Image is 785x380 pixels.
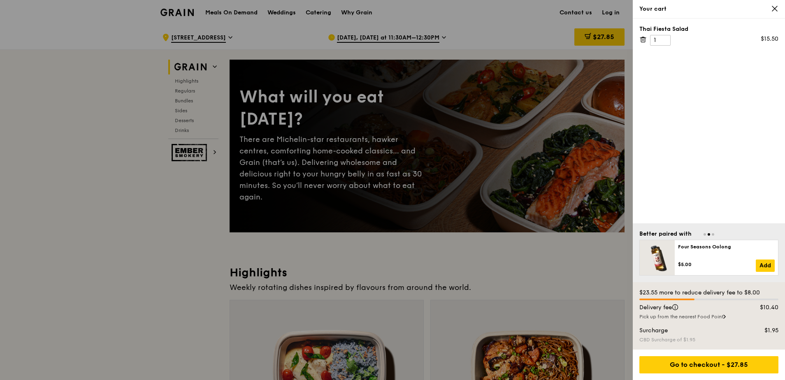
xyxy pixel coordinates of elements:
[634,327,746,335] div: Surcharge
[708,233,710,236] span: Go to slide 2
[639,5,778,13] div: Your cart
[639,25,778,33] div: Thai Fiesta Salad
[639,356,778,373] div: Go to checkout - $27.85
[678,243,775,250] div: Four Seasons Oolong
[639,313,778,320] div: Pick up from the nearest Food Point
[712,233,714,236] span: Go to slide 3
[761,35,778,43] div: $15.50
[634,304,746,312] div: Delivery fee
[704,233,706,236] span: Go to slide 1
[639,336,778,343] div: CBD Surcharge of $1.95
[678,261,756,268] div: $5.00
[746,327,784,335] div: $1.95
[639,289,778,297] div: $23.55 more to reduce delivery fee to $8.00
[639,230,692,238] div: Better paired with
[756,260,775,272] a: Add
[746,304,784,312] div: $10.40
